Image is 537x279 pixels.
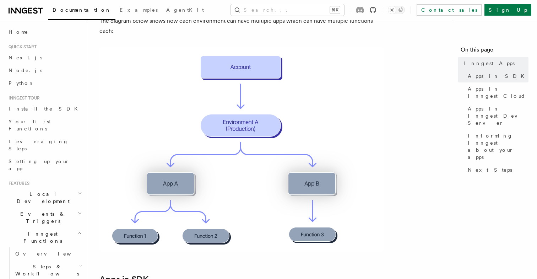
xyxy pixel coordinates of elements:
[465,82,528,102] a: Apps in Inngest Cloud
[12,247,83,260] a: Overview
[6,51,83,64] a: Next.js
[9,55,42,60] span: Next.js
[6,115,83,135] a: Your first Functions
[6,102,83,115] a: Install the SDK
[468,166,512,173] span: Next Steps
[6,44,37,50] span: Quick start
[9,119,51,132] span: Your first Functions
[48,2,115,20] a: Documentation
[468,73,528,80] span: Apps in SDK
[463,60,515,67] span: Inngest Apps
[465,102,528,129] a: Apps in Inngest Dev Server
[9,139,69,151] span: Leveraging Steps
[388,6,405,14] button: Toggle dark mode
[120,7,158,13] span: Examples
[6,227,83,247] button: Inngest Functions
[6,26,83,38] a: Home
[330,6,340,14] kbd: ⌘K
[6,208,83,227] button: Events & Triggers
[9,68,42,73] span: Node.js
[6,95,40,101] span: Inngest tour
[417,4,482,16] a: Contact sales
[6,155,83,175] a: Setting up your app
[166,7,204,13] span: AgentKit
[465,70,528,82] a: Apps in SDK
[6,77,83,90] a: Python
[6,181,29,186] span: Features
[115,2,162,19] a: Examples
[465,163,528,176] a: Next Steps
[9,106,82,112] span: Install the SDK
[6,230,77,245] span: Inngest Functions
[231,4,344,16] button: Search...⌘K
[162,2,208,19] a: AgentKit
[53,7,111,13] span: Documentation
[6,210,77,225] span: Events & Triggers
[468,85,528,100] span: Apps in Inngest Cloud
[461,45,528,57] h4: On this page
[9,159,70,171] span: Setting up your app
[9,28,28,36] span: Home
[468,132,528,161] span: Informing Inngest about your apps
[12,263,79,277] span: Steps & Workflows
[99,47,384,252] img: Diagram showing multiple environments, each with various apps. Within these apps, there are numer...
[6,64,83,77] a: Node.js
[6,188,83,208] button: Local Development
[468,105,528,127] span: Apps in Inngest Dev Server
[15,251,88,257] span: Overview
[6,191,77,205] span: Local Development
[465,129,528,163] a: Informing Inngest about your apps
[99,16,384,36] p: The diagram below shows how each environment can have multiple apps which can have multiple funct...
[484,4,531,16] a: Sign Up
[6,135,83,155] a: Leveraging Steps
[9,80,34,86] span: Python
[461,57,528,70] a: Inngest Apps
